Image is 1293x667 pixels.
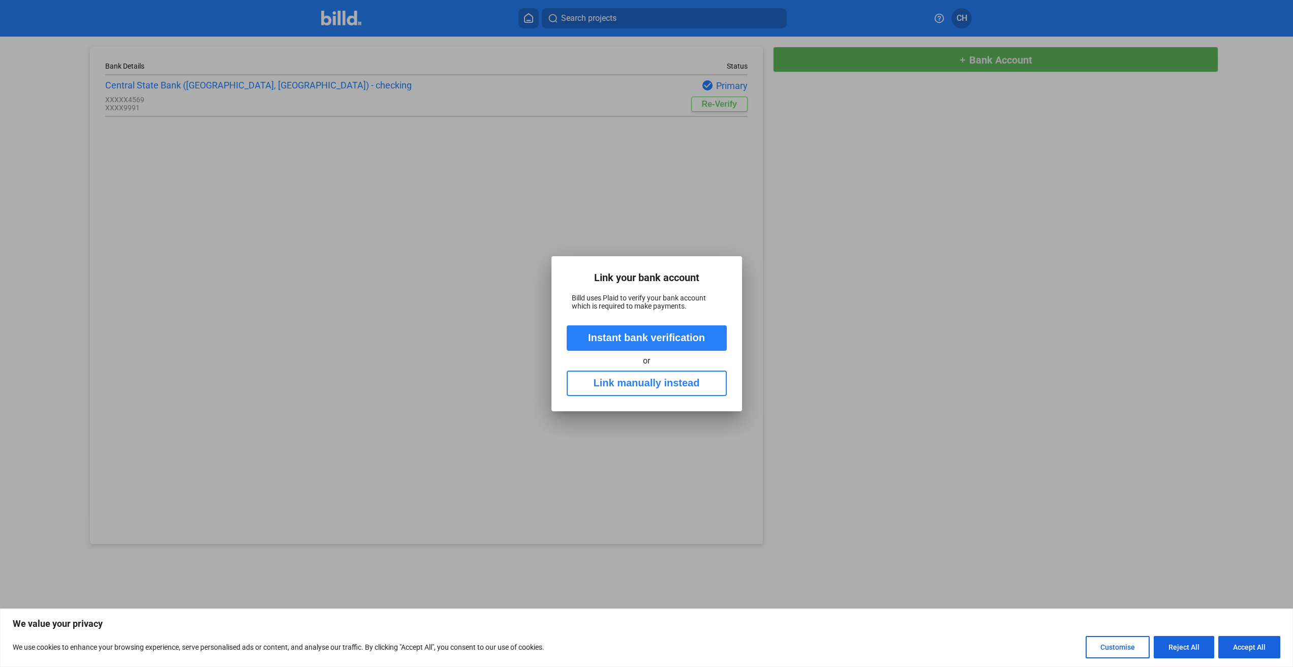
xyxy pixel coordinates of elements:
[1218,636,1280,658] button: Accept All
[572,294,722,310] div: Billd uses Plaid to verify your bank account which is required to make payments.
[594,271,699,284] div: Link your bank account
[567,371,727,396] button: Link manually instead
[1086,636,1150,658] button: Customise
[567,325,727,351] button: Instant bank verification
[13,618,1280,630] p: We value your privacy
[643,356,650,366] div: or
[13,641,544,653] p: We use cookies to enhance your browsing experience, serve personalised ads or content, and analys...
[1154,636,1214,658] button: Reject All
